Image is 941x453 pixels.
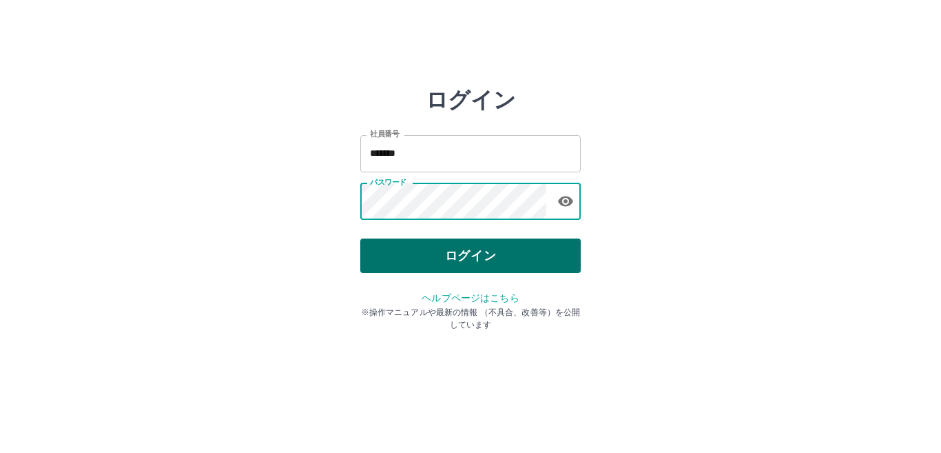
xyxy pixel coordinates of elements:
[370,129,399,139] label: 社員番号
[422,292,519,303] a: ヘルプページはこちら
[360,239,581,273] button: ログイン
[426,87,516,113] h2: ログイン
[360,306,581,331] p: ※操作マニュアルや最新の情報 （不具合、改善等）を公開しています
[370,177,406,188] label: パスワード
